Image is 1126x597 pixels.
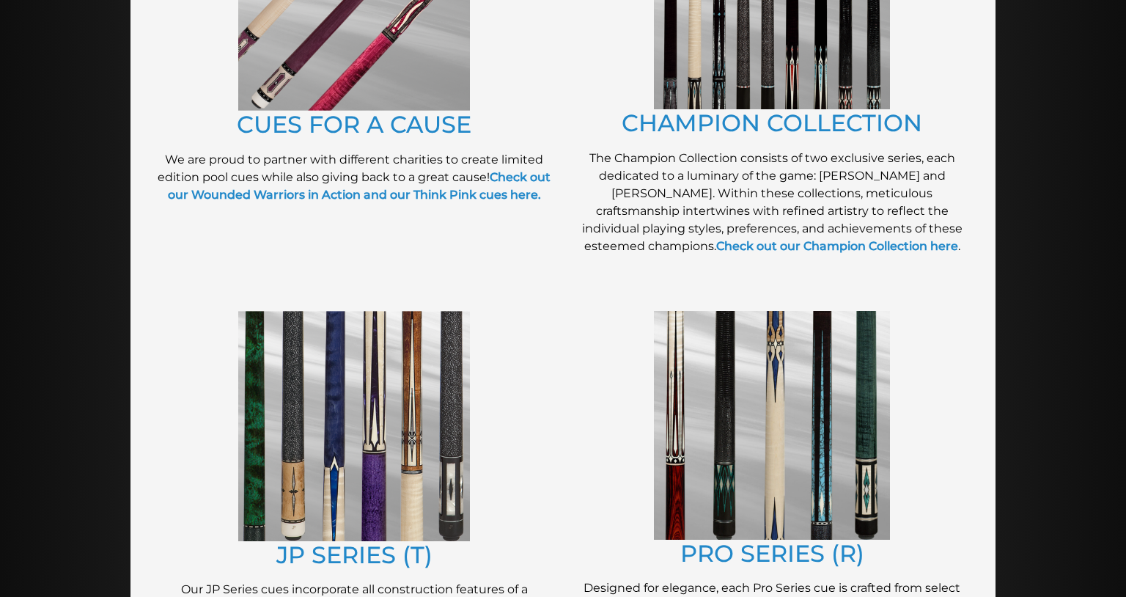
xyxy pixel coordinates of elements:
[168,170,551,202] a: Check out our Wounded Warriors in Action and our Think Pink cues here.
[570,150,974,255] p: The Champion Collection consists of two exclusive series, each dedicated to a luminary of the gam...
[237,110,471,139] a: CUES FOR A CAUSE
[680,539,864,568] a: PRO SERIES (R)
[716,239,958,253] a: Check out our Champion Collection here
[622,109,922,137] a: CHAMPION COLLECTION
[152,151,556,204] p: We are proud to partner with different charities to create limited edition pool cues while also g...
[276,541,433,569] a: JP SERIES (T)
